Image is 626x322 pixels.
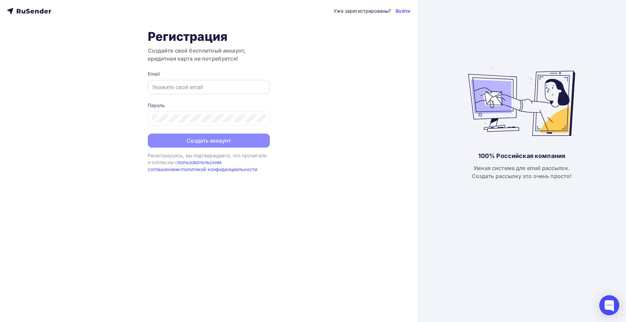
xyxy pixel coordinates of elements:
h1: Регистрация [148,29,270,44]
div: 100% Российская компания [478,152,565,160]
div: Умная система для email рассылок. Создать рассылку это очень просто! [472,164,572,180]
button: Создать аккаунт [148,134,270,148]
div: Email [148,71,270,77]
div: Регистрируясь, вы подтверждаете, что прочитали и согласны с и . [148,152,270,173]
div: Уже зарегистрированы? [334,8,391,14]
a: политикой конфиденциальности [182,166,257,172]
div: Пароль [148,102,270,109]
h3: Создайте свой бесплатный аккаунт, кредитная карта не потребуется! [148,47,270,63]
input: Укажите свой email [152,83,266,91]
a: Войти [396,8,410,14]
a: пользовательским соглашением [148,159,222,172]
